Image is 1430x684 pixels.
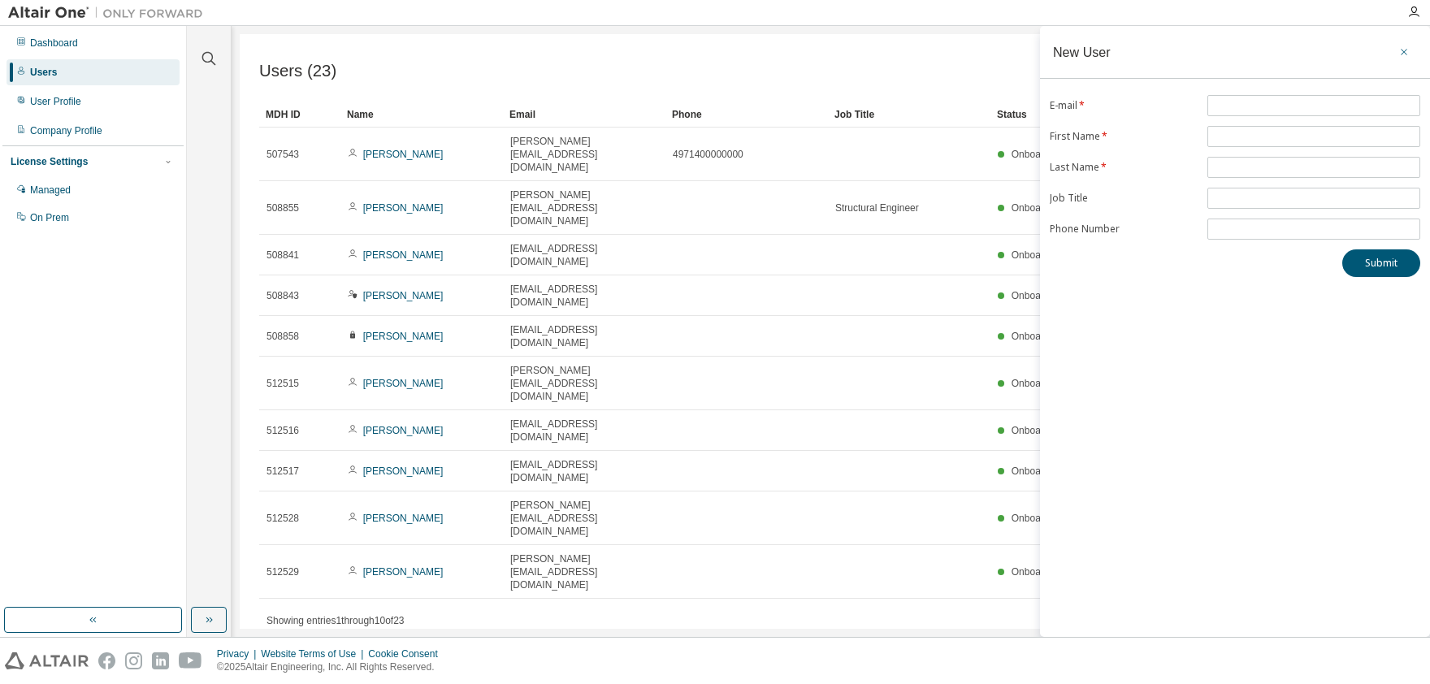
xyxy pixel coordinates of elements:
[259,62,336,80] span: Users (23)
[266,565,299,578] span: 512529
[266,201,299,214] span: 508855
[1012,331,1060,342] span: Onboarded
[1012,249,1060,261] span: Onboarded
[997,102,1318,128] div: Status
[266,249,299,262] span: 508841
[1012,465,1060,477] span: Onboarded
[179,652,202,669] img: youtube.svg
[363,249,444,261] a: [PERSON_NAME]
[266,424,299,437] span: 512516
[835,201,919,214] span: Structural Engineer
[510,458,658,484] span: [EMAIL_ADDRESS][DOMAIN_NAME]
[672,102,821,128] div: Phone
[266,377,299,390] span: 512515
[368,647,447,660] div: Cookie Consent
[30,211,69,224] div: On Prem
[98,652,115,669] img: facebook.svg
[363,331,444,342] a: [PERSON_NAME]
[217,647,261,660] div: Privacy
[510,135,658,174] span: [PERSON_NAME][EMAIL_ADDRESS][DOMAIN_NAME]
[11,155,88,168] div: License Settings
[266,465,299,478] span: 512517
[266,148,299,161] span: 507543
[266,615,405,626] span: Showing entries 1 through 10 of 23
[30,66,57,79] div: Users
[510,552,658,591] span: [PERSON_NAME][EMAIL_ADDRESS][DOMAIN_NAME]
[363,465,444,477] a: [PERSON_NAME]
[30,184,71,197] div: Managed
[1012,513,1060,524] span: Onboarded
[363,566,444,578] a: [PERSON_NAME]
[1012,290,1060,301] span: Onboarded
[510,242,658,268] span: [EMAIL_ADDRESS][DOMAIN_NAME]
[363,149,444,160] a: [PERSON_NAME]
[261,647,368,660] div: Website Terms of Use
[510,323,658,349] span: [EMAIL_ADDRESS][DOMAIN_NAME]
[510,188,658,227] span: [PERSON_NAME][EMAIL_ADDRESS][DOMAIN_NAME]
[1012,425,1060,436] span: Onboarded
[1050,99,1198,112] label: E-mail
[266,102,334,128] div: MDH ID
[217,660,448,674] p: © 2025 Altair Engineering, Inc. All Rights Reserved.
[1050,130,1198,143] label: First Name
[363,513,444,524] a: [PERSON_NAME]
[266,330,299,343] span: 508858
[1342,249,1420,277] button: Submit
[30,37,78,50] div: Dashboard
[510,283,658,309] span: [EMAIL_ADDRESS][DOMAIN_NAME]
[510,364,658,403] span: [PERSON_NAME][EMAIL_ADDRESS][DOMAIN_NAME]
[1012,378,1060,389] span: Onboarded
[152,652,169,669] img: linkedin.svg
[1012,149,1060,160] span: Onboarded
[8,5,211,21] img: Altair One
[673,148,743,161] span: 4971400000000
[347,102,496,128] div: Name
[30,124,102,137] div: Company Profile
[1050,223,1198,236] label: Phone Number
[266,289,299,302] span: 508843
[363,425,444,436] a: [PERSON_NAME]
[1050,192,1198,205] label: Job Title
[1050,161,1198,174] label: Last Name
[1012,566,1060,578] span: Onboarded
[1012,202,1060,214] span: Onboarded
[834,102,984,128] div: Job Title
[510,418,658,444] span: [EMAIL_ADDRESS][DOMAIN_NAME]
[1053,45,1111,58] div: New User
[266,512,299,525] span: 512528
[5,652,89,669] img: altair_logo.svg
[510,499,658,538] span: [PERSON_NAME][EMAIL_ADDRESS][DOMAIN_NAME]
[363,290,444,301] a: [PERSON_NAME]
[509,102,659,128] div: Email
[363,202,444,214] a: [PERSON_NAME]
[125,652,142,669] img: instagram.svg
[30,95,81,108] div: User Profile
[363,378,444,389] a: [PERSON_NAME]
